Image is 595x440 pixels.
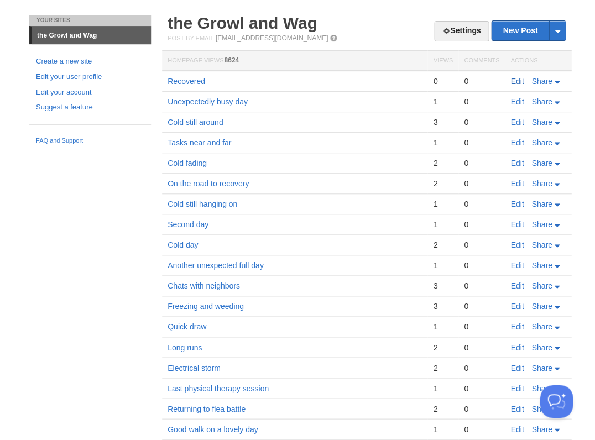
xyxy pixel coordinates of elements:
a: Returning to flea battle [168,404,246,413]
a: Edit [510,302,524,311]
span: Share [531,97,552,106]
div: 1 [433,219,452,229]
a: Edit your account [36,87,144,98]
div: 0 [464,342,499,352]
span: Share [531,220,552,229]
a: Edit [510,384,524,392]
div: 1 [433,383,452,393]
iframe: Help Scout Beacon - Open [540,385,573,418]
a: New Post [492,21,565,40]
div: 1 [433,322,452,332]
div: 0 [464,117,499,127]
div: 0 [464,240,499,250]
a: FAQ and Support [36,136,144,146]
div: 2 [433,179,452,188]
div: 1 [433,97,452,107]
a: the Growl and Wag [168,14,317,32]
div: 0 [464,404,499,413]
span: Share [531,261,552,270]
a: Cold day [168,240,198,249]
span: Share [531,179,552,188]
span: Share [531,281,552,290]
span: Share [531,363,552,372]
a: Edit [510,179,524,188]
th: Comments [458,51,505,71]
a: Suggest a feature [36,102,144,113]
a: Second day [168,220,208,229]
span: Share [531,384,552,392]
a: Cold fading [168,159,207,167]
a: Edit [510,425,524,433]
li: Your Sites [29,15,151,26]
th: Homepage Views [162,51,427,71]
div: 0 [464,179,499,188]
a: Edit [510,159,524,167]
a: On the road to recovery [168,179,249,188]
a: Edit your user profile [36,71,144,83]
a: Edit [510,138,524,147]
a: Tasks near and far [168,138,231,147]
a: Freezing and weeding [168,302,244,311]
a: Edit [510,200,524,208]
div: 0 [464,322,499,332]
span: Share [531,77,552,86]
a: Recovered [168,77,205,86]
span: Share [531,425,552,433]
th: Actions [505,51,571,71]
div: 2 [433,158,452,168]
a: the Growl and Wag [32,27,151,44]
a: Cold still around [168,118,223,127]
div: 0 [464,260,499,270]
a: Create a new site [36,56,144,67]
a: Long runs [168,343,202,352]
div: 3 [433,301,452,311]
a: Unexpectedly busy day [168,97,248,106]
a: Good walk on a lovely day [168,425,258,433]
div: 2 [433,363,452,373]
a: Cold still hanging on [168,200,237,208]
div: 0 [464,76,499,86]
div: 1 [433,424,452,434]
a: Edit [510,240,524,249]
a: Edit [510,281,524,290]
span: Share [531,404,552,413]
span: Share [531,118,552,127]
div: 0 [464,424,499,434]
a: Edit [510,363,524,372]
a: Edit [510,404,524,413]
div: 1 [433,138,452,148]
a: Electrical storm [168,363,221,372]
a: Settings [434,21,489,41]
span: Share [531,200,552,208]
span: Share [531,240,552,249]
span: Post by Email [168,35,213,41]
a: Edit [510,97,524,106]
div: 0 [464,138,499,148]
span: Share [531,138,552,147]
div: 0 [464,97,499,107]
div: 0 [464,383,499,393]
a: [EMAIL_ADDRESS][DOMAIN_NAME] [216,34,328,42]
a: Last physical therapy session [168,384,269,392]
div: 1 [433,260,452,270]
a: Chats with neighbors [168,281,240,290]
a: Edit [510,322,524,331]
span: Share [531,302,552,311]
div: 2 [433,342,452,352]
a: Edit [510,118,524,127]
a: Edit [510,77,524,86]
span: Share [531,322,552,331]
a: Edit [510,261,524,270]
div: 1 [433,199,452,209]
div: 0 [464,363,499,373]
span: 8624 [224,56,239,64]
a: Quick draw [168,322,206,331]
div: 0 [464,301,499,311]
div: 2 [433,404,452,413]
div: 2 [433,240,452,250]
a: Edit [510,343,524,352]
div: 0 [464,281,499,291]
span: Share [531,159,552,167]
a: Edit [510,220,524,229]
div: 3 [433,281,452,291]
